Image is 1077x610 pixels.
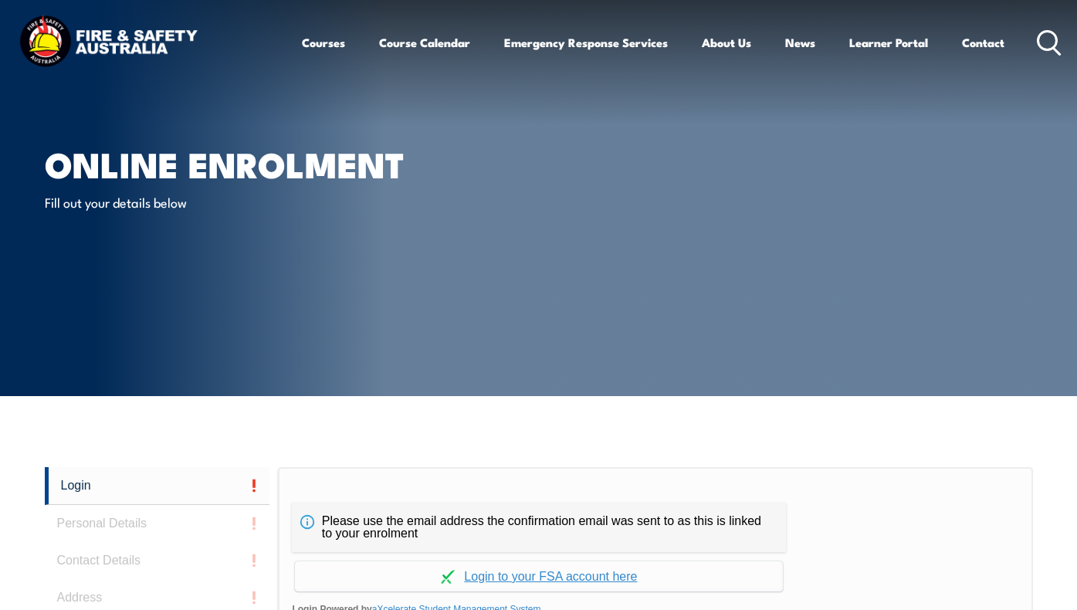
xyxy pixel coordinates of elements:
a: About Us [702,24,751,61]
div: Please use the email address the confirmation email was sent to as this is linked to your enrolment [292,503,786,552]
a: News [785,24,815,61]
a: Learner Portal [849,24,928,61]
a: Emergency Response Services [504,24,668,61]
a: Course Calendar [379,24,470,61]
h1: Online Enrolment [45,148,426,178]
a: Contact [962,24,1004,61]
p: Fill out your details below [45,193,327,211]
a: Login [45,467,270,505]
img: Log in withaxcelerate [441,570,455,584]
a: Courses [302,24,345,61]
